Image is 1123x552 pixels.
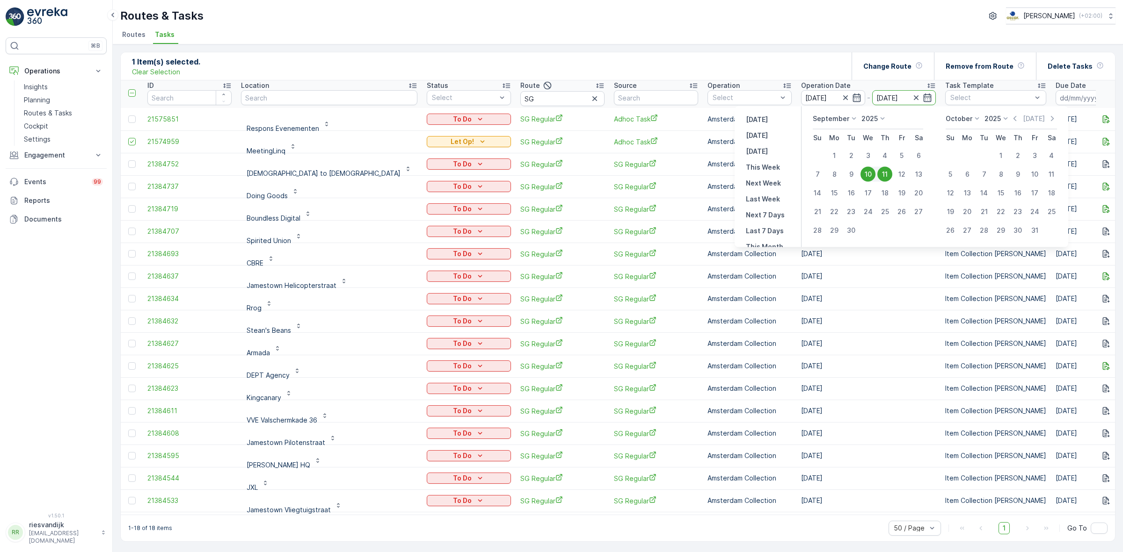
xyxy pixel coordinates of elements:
p: Stean's Beans [247,326,291,335]
div: Toggle Row Selected [128,205,136,213]
p: Next Week [746,179,781,188]
button: To Do [427,450,511,461]
button: To Do [427,383,511,394]
div: 13 [911,167,926,182]
p: To Do [453,204,472,214]
span: 21384623 [147,384,232,393]
a: SG Regular [614,249,698,259]
p: Settings [24,135,51,144]
a: SG Regular [520,137,605,147]
div: Toggle Row Selected [128,362,136,370]
span: SG Regular [614,316,698,326]
div: 5 [943,167,958,182]
a: SG Regular [614,361,698,371]
td: [DATE] [796,422,941,444]
button: [PERSON_NAME] HQ [241,448,327,463]
a: Adhoc Task [614,114,698,124]
td: [DATE] [796,444,941,467]
div: Toggle Row Selected [128,228,136,235]
button: Kingcanary [241,381,298,396]
a: 21384707 [147,227,232,236]
div: 8 [827,167,842,182]
div: 15 [993,186,1008,201]
button: Let Op! [427,136,511,147]
p: Last Week [746,194,780,204]
button: To Do [427,248,511,259]
p: Documents [24,215,103,224]
a: SG Regular [520,249,605,259]
p: To Do [453,249,472,258]
button: Today [742,130,772,141]
div: 24 [860,204,875,219]
button: To Do [427,293,511,304]
a: 21384719 [147,204,232,214]
div: Toggle Row Selected [128,138,136,145]
span: SG Regular [614,182,698,192]
div: 29 [827,223,842,238]
p: Doing Goods [247,191,288,201]
button: Doing Goods [241,179,305,194]
div: 22 [993,204,1008,219]
div: 23 [844,204,859,219]
span: 21384634 [147,294,232,303]
button: To Do [427,271,511,282]
p: [DATE] [746,147,768,156]
p: Let Op! [451,137,474,146]
p: Jamestown Helicopterstraat [247,281,336,290]
a: SG Regular [520,339,605,349]
button: To Do [427,114,511,125]
a: SG Regular [520,294,605,304]
a: SG Regular [614,406,698,416]
button: To Do [427,360,511,372]
p: Rrog [247,303,262,313]
a: Routes & Tasks [20,107,107,120]
button: CBRE [241,246,280,261]
a: SG Regular [520,406,605,416]
p: Events [24,177,86,186]
p: Routes & Tasks [24,108,72,118]
div: 5 [894,148,909,163]
p: Last 7 Days [746,226,784,236]
div: Toggle Row Selected [128,295,136,302]
p: Cockpit [24,122,48,131]
button: VVE Valschermkade 36 [241,403,334,418]
p: To Do [453,406,472,416]
div: Toggle Row Selected [128,250,136,258]
div: 22 [827,204,842,219]
p: [PERSON_NAME] HQ [247,460,310,470]
div: 12 [894,167,909,182]
a: 21384632 [147,316,232,326]
div: 18 [877,186,892,201]
a: SG Regular [614,294,698,304]
a: 21384693 [147,249,232,258]
div: Toggle Row Selected [128,317,136,325]
div: 16 [1010,186,1025,201]
button: [PERSON_NAME](+02:00) [1006,7,1116,24]
span: SG Regular [614,159,698,169]
div: Toggle Row Selected [128,115,136,123]
div: 7 [977,167,992,182]
button: Respons Evenementen [241,112,336,127]
span: SG Regular [520,361,605,371]
span: 21384752 [147,159,232,169]
p: Respons Evenementen [247,124,319,133]
td: [DATE] [796,355,941,377]
a: 21384627 [147,339,232,348]
p: CBRE [247,258,263,268]
div: 18 [1044,186,1059,201]
a: 21574959 [147,137,232,146]
span: 21384737 [147,182,232,191]
button: To Do [427,226,511,237]
div: 21 [977,204,992,219]
div: 1 [827,148,842,163]
p: To Do [453,115,472,124]
span: SG Regular [520,384,605,394]
img: logo_light-DOdMpM7g.png [27,7,67,26]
